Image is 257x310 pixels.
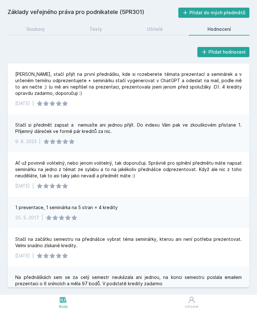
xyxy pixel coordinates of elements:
div: Na přednáškách sem se za celý semestr neukázala ani jednou, na konci semestru poslala emailem pre... [15,274,242,287]
div: Hodnocení [208,26,231,32]
div: 9. 6. 2023 [15,138,36,145]
a: Soubory [8,23,63,36]
button: Přidat do mých předmětů [178,8,250,18]
div: [PERSON_NAME], stačí přijít na první přednášku, kde si rozeberete témata prezentací a seminárek a... [15,71,242,96]
div: Stačí si předmět zapsat a nemusíte ani jednou přijít. Do indexu Vám pak ve zkouškovém přistane 1.... [15,122,242,135]
div: | [39,138,41,145]
div: Učitelé [147,26,163,32]
div: | [32,100,34,107]
div: | [42,214,43,221]
div: [DATE] [15,183,30,189]
a: Hodnocení [189,23,249,36]
div: Testy [89,26,102,32]
h2: Základy veřejného práva pro podnikatele (5PR301) [8,8,178,18]
a: Testy [71,23,121,36]
div: 25. 5. 2017 [15,214,39,221]
div: Uživatel [185,304,198,309]
a: Učitelé [128,23,181,36]
div: 1 presentace, 1 seminárka na 5 stran = 4 kredity [15,204,118,211]
div: | [32,183,34,189]
div: | [32,253,34,259]
div: Ať už povinně volitelný, nebo jenom volitelný, tak doporučuji. Správně pro splnění předmětu máte ... [15,160,242,179]
div: Stačí na začátku semestru na přednášce vybrat téma seminárky, kterou ani není potřeba prezentovat... [15,236,242,249]
div: [DATE] [15,253,30,259]
div: Soubory [26,26,45,32]
div: Study [59,304,68,309]
button: Přidat hodnocení [197,47,250,57]
div: [DATE] [15,100,30,107]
